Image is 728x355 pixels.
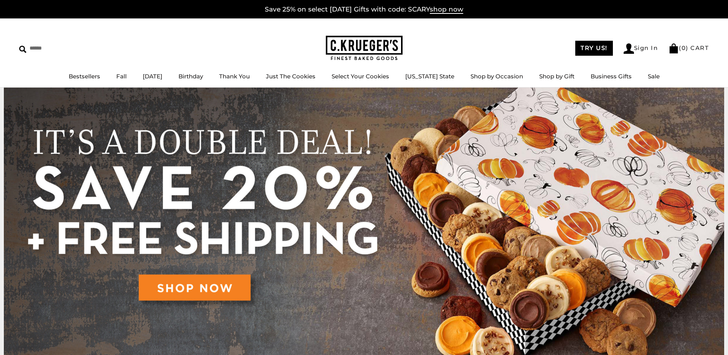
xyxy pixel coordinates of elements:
[69,73,100,80] a: Bestsellers
[470,73,523,80] a: Shop by Occasion
[265,5,463,14] a: Save 25% on select [DATE] Gifts with code: SCARYshop now
[624,43,658,54] a: Sign In
[669,44,709,51] a: (0) CART
[669,43,679,53] img: Bag
[19,42,111,54] input: Search
[19,46,26,53] img: Search
[575,41,613,56] a: TRY US!
[219,73,250,80] a: Thank You
[682,44,686,51] span: 0
[539,73,574,80] a: Shop by Gift
[326,36,403,61] img: C.KRUEGER'S
[405,73,454,80] a: [US_STATE] State
[624,43,634,54] img: Account
[332,73,389,80] a: Select Your Cookies
[591,73,632,80] a: Business Gifts
[430,5,463,14] span: shop now
[648,73,660,80] a: Sale
[143,73,162,80] a: [DATE]
[116,73,127,80] a: Fall
[266,73,315,80] a: Just The Cookies
[178,73,203,80] a: Birthday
